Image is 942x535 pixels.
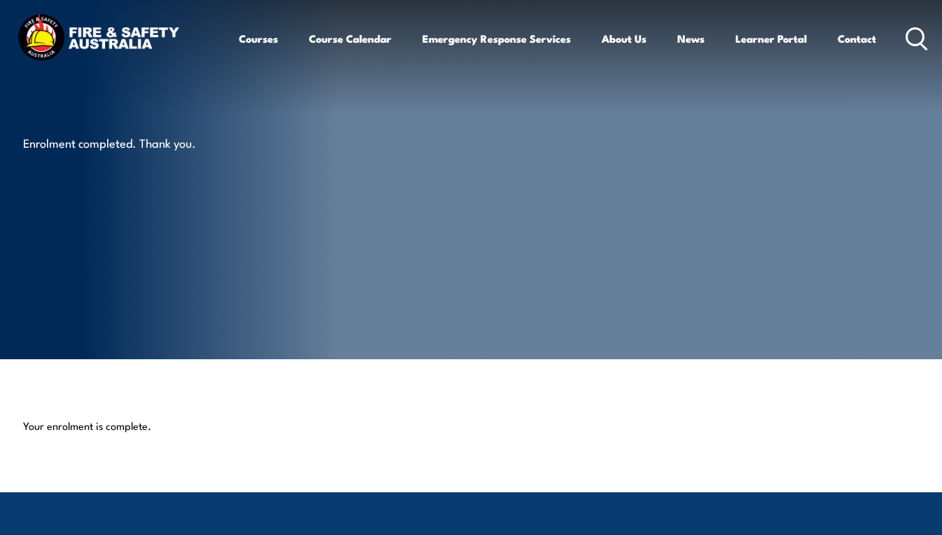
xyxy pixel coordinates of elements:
[309,22,392,55] a: Course Calendar
[422,22,571,55] a: Emergency Response Services
[239,22,278,55] a: Courses
[677,22,705,55] a: News
[23,419,920,433] p: Your enrolment is complete.
[735,22,807,55] a: Learner Portal
[602,22,646,55] a: About Us
[838,22,876,55] a: Contact
[23,134,279,151] p: Enrolment completed. Thank you.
